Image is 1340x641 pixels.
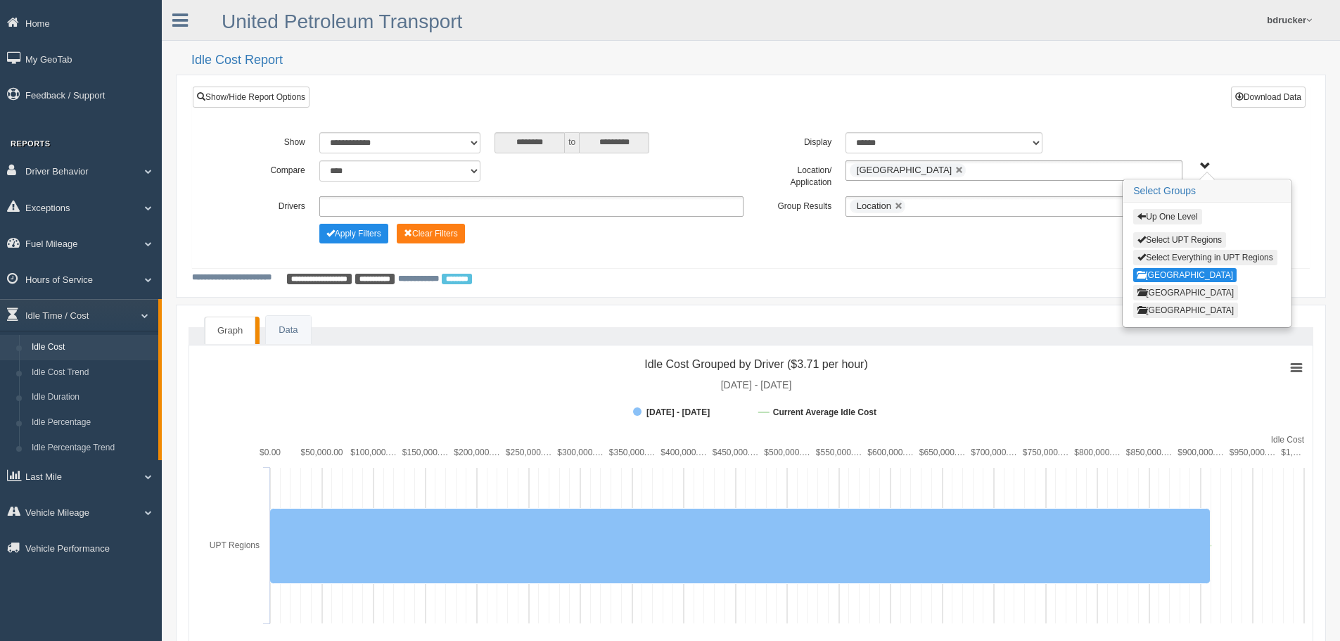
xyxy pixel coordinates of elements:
tspan: [DATE] - [DATE] [646,407,710,417]
button: Change Filter Options [397,224,465,243]
button: Download Data [1231,87,1306,108]
tspan: $950,000.… [1230,448,1275,457]
tspan: $550,000.… [816,448,862,457]
tspan: $100,000.… [350,448,396,457]
a: Idle Duration [25,385,158,410]
label: Location/ Application [751,160,839,189]
a: Idle Percentage [25,410,158,436]
tspan: $250,000.… [506,448,551,457]
a: United Petroleum Transport [222,11,462,32]
button: Select Everything in UPT Regions [1133,250,1277,265]
button: [GEOGRAPHIC_DATA] [1133,268,1237,282]
tspan: UPT Regions [210,540,260,550]
span: [GEOGRAPHIC_DATA] [857,165,952,175]
tspan: $1,… [1281,448,1301,457]
a: Idle Cost Trend [25,360,158,386]
tspan: $900,000.… [1178,448,1223,457]
tspan: $50,000.00 [300,448,343,457]
button: Up One Level [1133,209,1201,224]
h3: Select Groups [1123,180,1291,203]
tspan: $850,000.… [1126,448,1172,457]
button: [GEOGRAPHIC_DATA] [1133,285,1238,300]
tspan: Idle Cost [1271,435,1305,445]
label: Group Results [751,196,838,213]
tspan: $150,000.… [402,448,448,457]
tspan: $400,000.… [661,448,706,457]
a: Idle Cost [25,335,158,360]
label: Compare [224,160,312,177]
span: to [565,132,579,153]
a: Show/Hide Report Options [193,87,310,108]
button: Select UPT Regions [1133,232,1226,248]
tspan: $650,000.… [919,448,965,457]
tspan: [DATE] - [DATE] [721,379,792,391]
button: Change Filter Options [319,224,388,243]
a: Data [266,316,310,345]
tspan: Idle Cost Grouped by Driver ($3.71 per hour) [644,358,867,370]
a: Graph [205,317,255,345]
tspan: $450,000.… [713,448,758,457]
tspan: $500,000.… [764,448,810,457]
tspan: $800,000.… [1074,448,1120,457]
tspan: $300,000.… [557,448,603,457]
tspan: $200,000.… [454,448,499,457]
tspan: $600,000.… [867,448,913,457]
tspan: $350,000.… [609,448,655,457]
tspan: $700,000.… [971,448,1016,457]
tspan: $750,000.… [1023,448,1068,457]
h2: Idle Cost Report [191,53,1326,68]
tspan: Current Average Idle Cost [773,407,876,417]
span: Location [857,201,891,211]
label: Display [751,132,839,149]
label: Drivers [224,196,312,213]
label: Show [224,132,312,149]
button: [GEOGRAPHIC_DATA] [1133,303,1238,318]
a: Idle Percentage Trend [25,436,158,461]
text: $0.00 [260,448,281,457]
